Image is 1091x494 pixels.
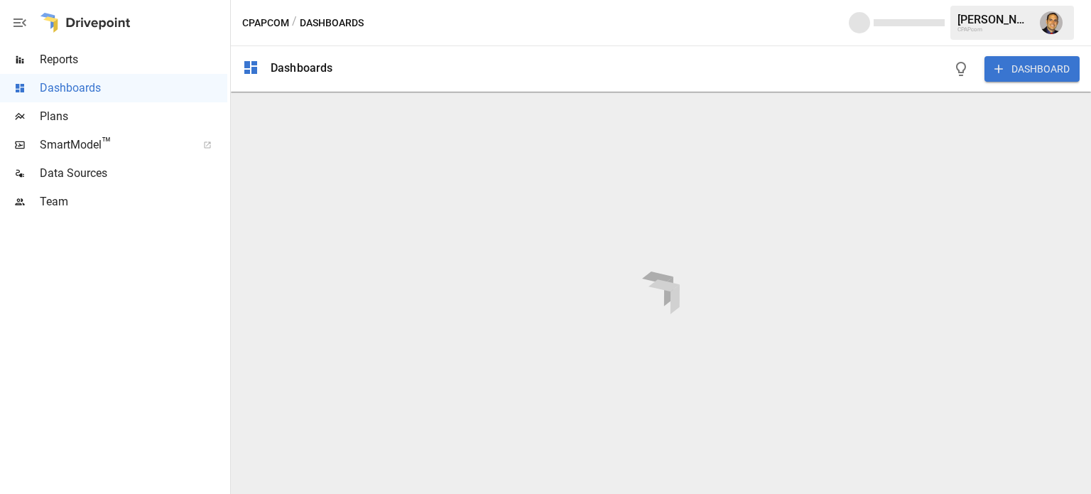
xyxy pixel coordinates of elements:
[292,14,297,32] div: /
[40,108,227,125] span: Plans
[642,272,679,314] img: drivepoint-animation.ef608ccb.svg
[40,51,227,68] span: Reports
[40,80,227,97] span: Dashboards
[957,13,1031,26] div: [PERSON_NAME]
[957,26,1031,33] div: CPAPcom
[40,193,227,210] span: Team
[40,136,188,154] span: SmartModel
[1031,3,1071,43] button: Tom Gatto
[242,14,289,32] button: CPAPcom
[40,165,227,182] span: Data Sources
[102,134,112,152] span: ™
[984,56,1080,82] button: DASHBOARD
[1040,11,1063,34] img: Tom Gatto
[271,61,333,75] div: Dashboards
